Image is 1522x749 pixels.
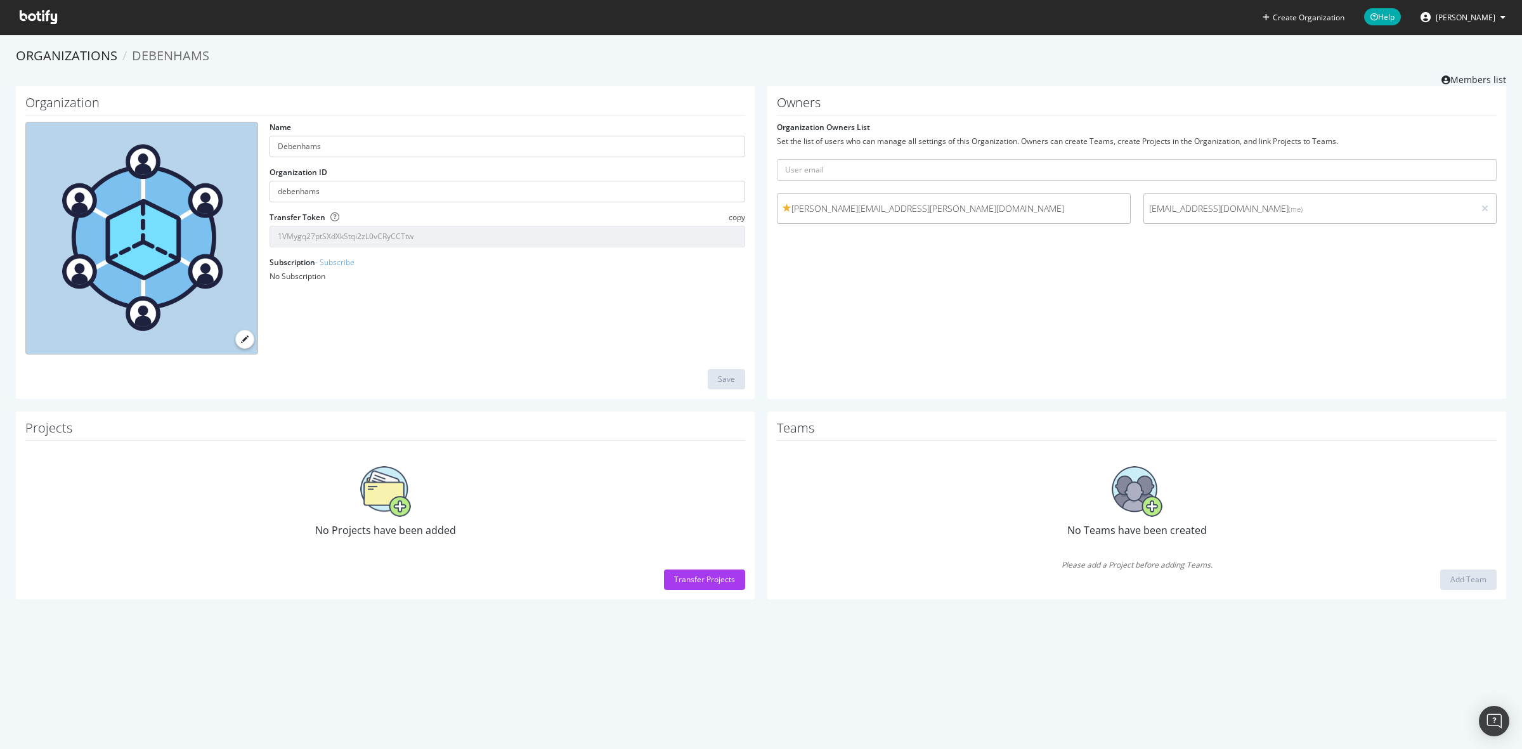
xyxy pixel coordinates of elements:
label: Organization ID [270,167,327,178]
h1: Teams [777,421,1497,441]
div: Open Intercom Messenger [1479,706,1509,736]
span: copy [729,212,745,223]
a: Transfer Projects [664,574,745,585]
label: Name [270,122,291,133]
button: Save [708,369,745,389]
h1: Owners [777,96,1497,115]
div: Save [718,374,735,384]
button: Create Organization [1262,11,1345,23]
label: Organization Owners List [777,122,870,133]
small: (me) [1289,204,1303,214]
div: Transfer Projects [674,574,735,585]
a: - Subscribe [315,257,354,268]
input: User email [777,159,1497,181]
h1: Organization [25,96,745,115]
a: Organizations [16,47,117,64]
a: Members list [1441,70,1506,86]
span: [PERSON_NAME][EMAIL_ADDRESS][PERSON_NAME][DOMAIN_NAME] [783,202,1125,215]
label: Transfer Token [270,212,325,223]
span: Zubair Kakuji [1436,12,1495,23]
img: No Projects have been added [360,466,411,517]
div: Set the list of users who can manage all settings of this Organization. Owners can create Teams, ... [777,136,1497,147]
div: No Subscription [270,271,745,282]
h1: Projects [25,421,745,441]
span: No Teams have been created [1067,523,1207,537]
label: Subscription [270,257,354,268]
button: [PERSON_NAME] [1410,7,1516,27]
span: Please add a Project before adding Teams. [777,559,1497,570]
span: [EMAIL_ADDRESS][DOMAIN_NAME] [1149,202,1469,215]
span: Help [1364,8,1401,25]
button: Transfer Projects [664,570,745,590]
input: name [270,136,745,157]
div: Add Team [1450,574,1486,585]
span: No Projects have been added [315,523,456,537]
ol: breadcrumbs [16,47,1506,65]
span: Debenhams [132,47,209,64]
button: Add Team [1440,570,1497,590]
img: No Teams have been created [1112,466,1162,517]
a: Add Team [1440,574,1497,585]
input: Organization ID [270,181,745,202]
